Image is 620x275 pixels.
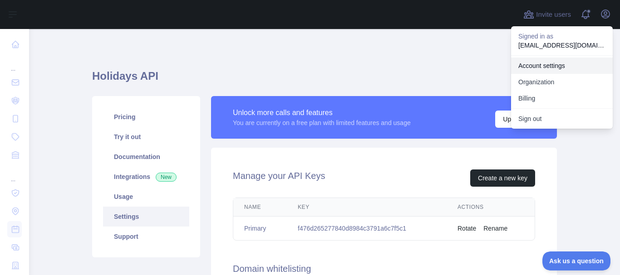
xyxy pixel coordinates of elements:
span: New [156,173,177,182]
div: You are currently on a free plan with limited features and usage [233,118,411,127]
div: ... [7,165,22,183]
button: Rotate [458,224,476,233]
p: Signed in as [518,32,605,41]
h2: Domain whitelisting [233,262,535,275]
h2: Manage your API Keys [233,169,325,187]
th: Name [233,198,287,217]
button: Create a new key [470,169,535,187]
button: Upgrade [495,111,535,128]
td: f476d265277840d8984c3791a6c7f5c1 [287,217,447,241]
button: Rename [483,224,507,233]
button: Sign out [511,111,613,127]
p: [EMAIL_ADDRESS][DOMAIN_NAME] [518,41,605,50]
th: Actions [447,198,535,217]
a: Support [103,227,189,246]
a: Organization [511,74,613,90]
a: Settings [103,207,189,227]
span: Invite users [536,10,571,20]
button: Billing [511,90,613,106]
iframe: Toggle Customer Support [542,251,611,270]
td: Primary [233,217,287,241]
div: Unlock more calls and features [233,107,411,118]
a: Documentation [103,147,189,167]
h1: Holidays API [92,69,557,91]
a: Pricing [103,107,189,127]
th: Key [287,198,447,217]
a: Integrations New [103,167,189,187]
a: Try it out [103,127,189,147]
a: Usage [103,187,189,207]
a: Account settings [511,58,613,74]
div: ... [7,54,22,72]
button: Invite users [522,7,573,22]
